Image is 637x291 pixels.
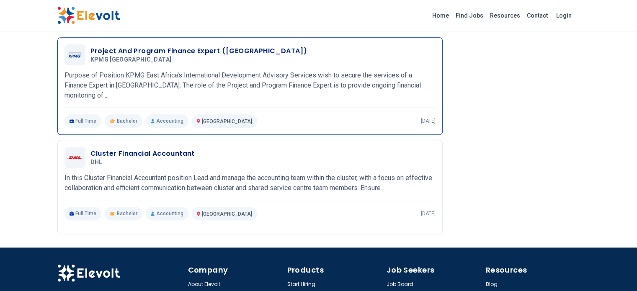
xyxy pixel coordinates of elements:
img: DHL [67,156,83,159]
span: Bachelor [117,118,137,124]
a: KPMG East AfricaProject And Program Finance Expert ([GEOGRAPHIC_DATA])KPMG [GEOGRAPHIC_DATA]Purpo... [64,44,436,128]
h4: Resources [486,264,580,276]
p: Full Time [64,114,102,128]
a: Login [551,7,577,24]
span: KPMG [GEOGRAPHIC_DATA] [90,56,172,64]
span: DHL [90,159,103,166]
span: [GEOGRAPHIC_DATA] [202,211,252,217]
h4: Job Seekers [387,264,481,276]
a: Home [429,9,452,22]
a: About Elevolt [188,281,220,288]
span: Bachelor [117,210,137,217]
iframe: Chat Widget [595,251,637,291]
a: Find Jobs [452,9,487,22]
p: Accounting [146,114,188,128]
h4: Products [287,264,382,276]
a: Start Hiring [287,281,315,288]
p: In this Cluster Financial Accountant position Lead and manage the accounting team within the clus... [64,173,436,193]
p: Purpose of Position KPMG East Africa's International Development Advisory Services wish to secure... [64,70,436,100]
a: Job Board [387,281,413,288]
a: DHLCluster Financial AccountantDHLIn this Cluster Financial Accountant position Lead and manage t... [64,147,436,220]
img: Elevolt [57,264,120,282]
a: Blog [486,281,498,288]
p: [DATE] [421,118,436,124]
span: [GEOGRAPHIC_DATA] [202,118,252,124]
a: Resources [487,9,524,22]
img: Elevolt [57,7,120,24]
h3: Cluster Financial Accountant [90,149,195,159]
h3: Project And Program Finance Expert ([GEOGRAPHIC_DATA]) [90,46,307,56]
p: Accounting [146,207,188,220]
img: KPMG East Africa [67,49,83,61]
h4: Company [188,264,282,276]
p: [DATE] [421,210,436,217]
p: Full Time [64,207,102,220]
a: Contact [524,9,551,22]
